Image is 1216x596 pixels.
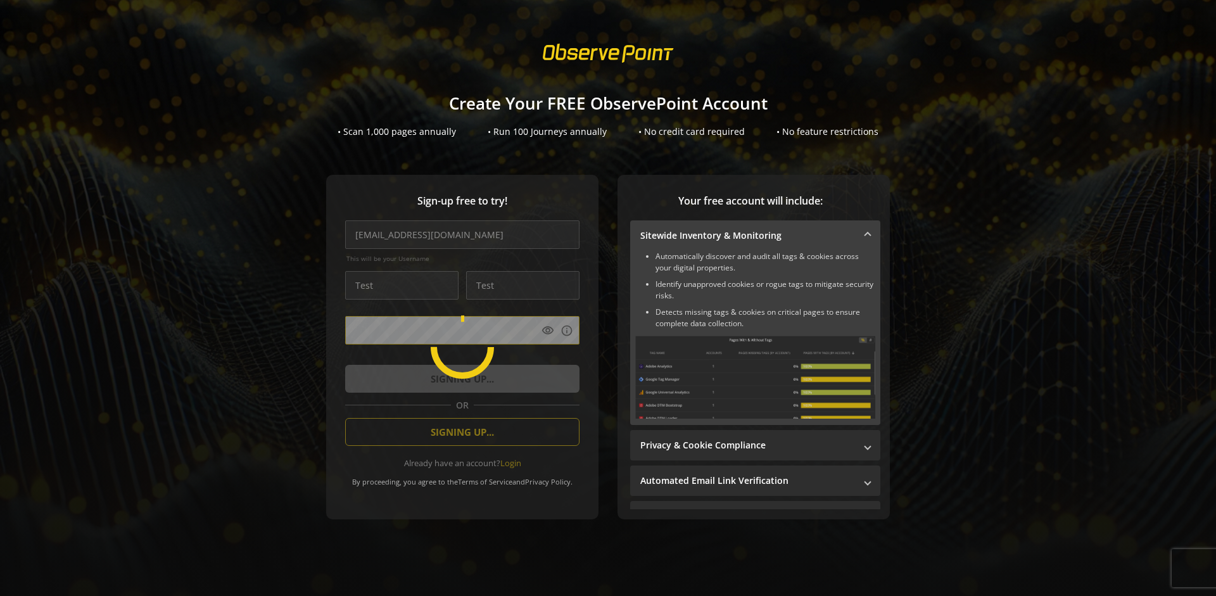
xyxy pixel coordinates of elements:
img: Sitewide Inventory & Monitoring [635,336,875,419]
li: Identify unapproved cookies or rogue tags to mitigate security risks. [655,279,875,301]
mat-expansion-panel-header: Automated Email Link Verification [630,466,880,496]
li: Detects missing tags & cookies on critical pages to ensure complete data collection. [655,307,875,329]
li: Automatically discover and audit all tags & cookies across your digital properties. [655,251,875,274]
a: Privacy Policy [525,477,571,486]
div: Sitewide Inventory & Monitoring [630,251,880,425]
div: By proceeding, you agree to the and . [345,469,579,486]
span: Your free account will include: [630,194,871,208]
mat-expansion-panel-header: Sitewide Inventory & Monitoring [630,220,880,251]
mat-expansion-panel-header: Privacy & Cookie Compliance [630,430,880,460]
div: • No feature restrictions [776,125,878,138]
mat-panel-title: Automated Email Link Verification [640,474,855,487]
a: Terms of Service [458,477,512,486]
div: • No credit card required [638,125,745,138]
span: Sign-up free to try! [345,194,579,208]
mat-panel-title: Sitewide Inventory & Monitoring [640,229,855,242]
mat-panel-title: Privacy & Cookie Compliance [640,439,855,452]
mat-expansion-panel-header: Performance Monitoring with Web Vitals [630,501,880,531]
div: • Run 100 Journeys annually [488,125,607,138]
div: • Scan 1,000 pages annually [338,125,456,138]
